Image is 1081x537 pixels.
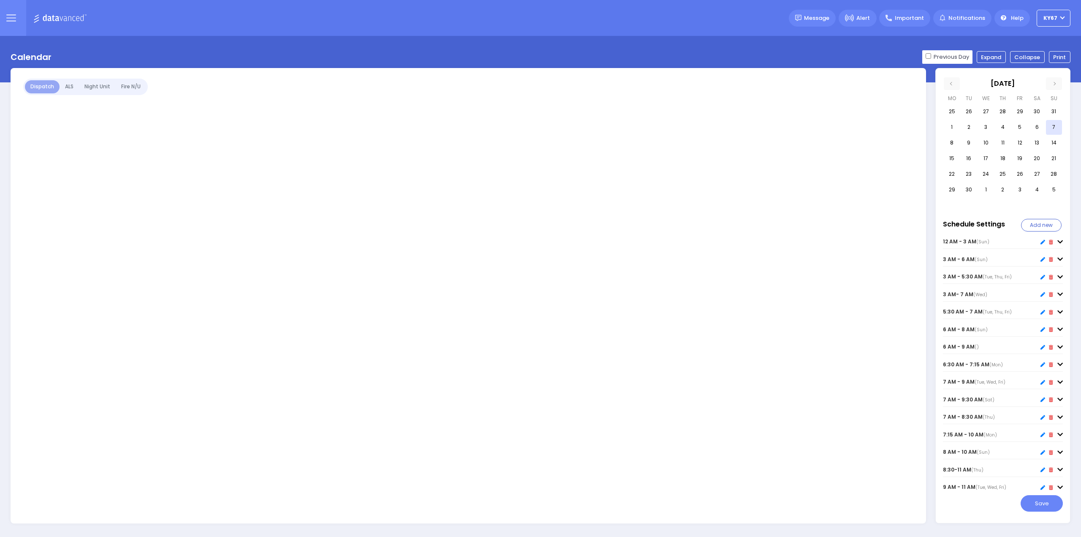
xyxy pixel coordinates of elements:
div: Edit [1040,466,1045,474]
td: 19 [1012,151,1028,166]
td: 9 [961,136,977,150]
span: (Sun) [977,449,990,455]
div: Edit [1040,308,1045,316]
h6: 7:15 AM - 10 AM [943,432,997,438]
td: 15 [944,151,960,166]
div: Delete [1049,431,1053,439]
td: 30 [1029,104,1045,119]
th: Su [1046,91,1062,104]
td: 20 [1029,151,1045,166]
td: 8 [944,136,960,150]
div: Delete [1049,343,1053,352]
button: Save [1021,495,1063,511]
th: Mo [944,91,960,104]
td: 2 [995,183,1011,197]
span: (Tue, Thu, Fri) [983,309,1012,315]
div: Delete [1049,395,1053,404]
td: 24 [978,167,994,182]
h6: 3 AM - 6 AM [943,256,988,262]
div: Edit [1040,413,1045,422]
div: Delete [1049,290,1053,299]
button: Collapse [1010,51,1045,63]
span: (Wed) [973,292,987,298]
h6: 8:30-11 AM [943,467,983,473]
td: 23 [961,167,977,182]
span: (Tue, Wed, Fri) [975,379,1005,385]
span: Help [1011,14,1024,22]
span: Important [895,14,924,22]
td: 27 [1029,167,1045,182]
h6: 8 AM - 10 AM [943,449,990,455]
div: Edit [1040,290,1045,299]
img: Logo [33,13,90,23]
h3: Schedule Settings [943,220,1005,228]
div: Delete [1049,466,1053,474]
h6: 12 AM - 3 AM [943,239,989,245]
div: Delete [1049,238,1053,246]
td: 13 [1029,136,1045,150]
th: Fr [1012,91,1028,104]
td: 29 [1012,104,1028,119]
td: 10 [978,136,994,150]
td: 4 [1029,183,1045,197]
span: (Sun) [975,327,988,333]
th: Th [995,91,1011,104]
td: 6 [1029,120,1045,135]
div: Delete [1049,413,1053,422]
td: 12 [1012,136,1028,150]
td: 21 [1046,151,1062,166]
span: (Tue, Wed, Fri) [975,484,1006,491]
span: (Mon) [983,432,997,438]
h6: 6 AM - 9 AM [943,344,979,350]
div: Edit [1040,378,1045,387]
span: (Tue, Thu, Fri) [983,274,1012,280]
button: KY67 [1037,10,1070,27]
div: Delete [1049,360,1053,369]
td: 3 [1012,183,1028,197]
td: 14 [1046,136,1062,150]
td: 1 [944,120,960,135]
td: 28 [1046,167,1062,182]
h1: Calendar [11,52,52,62]
h6: 6 AM - 8 AM [943,327,988,333]
th: Tu [961,91,977,104]
td: 31 [1046,104,1062,119]
h6: 7 AM - 9 AM [943,379,1005,385]
div: Delete [1049,448,1053,457]
div: Delete [1049,255,1053,264]
h6: 7 AM - 8:30 AM [943,414,995,420]
div: Edit [1040,448,1045,457]
button: Expand [977,51,1006,63]
td: 28 [995,104,1011,119]
span: (Thu) [971,467,983,473]
div: Edit [1040,255,1045,264]
td: 26 [1012,167,1028,182]
td: 7 [1046,120,1062,135]
h6: 9 AM - 11 AM [943,484,1006,490]
td: 16 [961,151,977,166]
div: Edit [1040,360,1045,369]
span: KY67 [1043,14,1057,22]
div: Edit [1040,343,1045,352]
div: Delete [1049,325,1053,334]
div: Edit [1040,238,1045,246]
span: (Sat) [983,397,994,403]
td: 5 [1012,120,1028,135]
td: 2 [961,120,977,135]
th: Sa [1029,91,1045,104]
td: 30 [961,183,977,197]
td: 25 [944,104,960,119]
span: (Mon) [989,362,1003,368]
span: (Thu) [983,414,995,420]
td: 1 [978,183,994,197]
button: Add new [1021,219,1062,232]
td: 3 [978,120,994,135]
div: Delete [1049,378,1053,387]
div: Delete [1049,483,1053,492]
h6: 3 AM - 5:30 AM [943,274,1012,280]
span: Notifications [948,14,985,22]
div: Delete [1049,308,1053,316]
td: 22 [944,167,960,182]
td: 26 [961,104,977,119]
td: 5 [1046,183,1062,197]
